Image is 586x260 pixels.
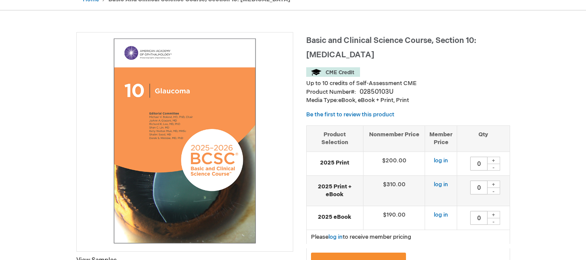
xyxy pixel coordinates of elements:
input: Qty [470,211,488,225]
span: Basic and Clinical Science Course, Section 10: [MEDICAL_DATA] [306,36,476,59]
div: - [487,164,500,171]
div: + [487,181,500,188]
strong: 2025 Print [311,159,359,167]
a: log in [328,234,343,240]
p: eBook, eBook + Print, Print [306,96,510,105]
strong: Product Number [306,89,356,95]
th: Qty [457,125,510,151]
div: + [487,157,500,164]
a: Be the first to review this product [306,111,394,118]
div: 02850103U [360,88,393,96]
strong: 2025 eBook [311,213,359,221]
a: log in [434,157,448,164]
td: $200.00 [363,151,425,175]
td: $310.00 [363,175,425,206]
a: log in [434,211,448,218]
img: CME Credit [306,67,360,77]
th: Member Price [425,125,457,151]
th: Product Selection [307,125,363,151]
span: Please to receive member pricing [311,234,411,240]
img: Basic and Clinical Science Course, Section 10: Glaucoma [81,37,288,244]
div: - [487,188,500,194]
input: Qty [470,157,488,171]
a: log in [434,181,448,188]
li: Up to 10 credits of Self-Assessment CME [306,79,510,88]
strong: 2025 Print + eBook [311,183,359,199]
th: Nonmember Price [363,125,425,151]
td: $190.00 [363,206,425,230]
div: + [487,211,500,218]
strong: Media Type: [306,97,338,104]
div: - [487,218,500,225]
input: Qty [470,181,488,194]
